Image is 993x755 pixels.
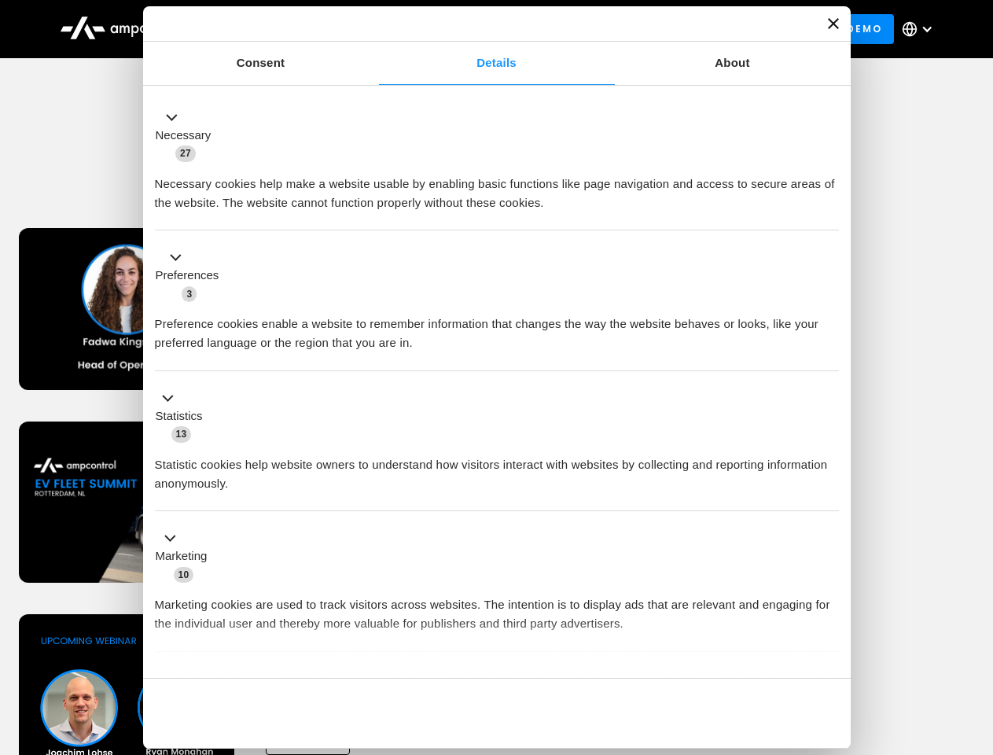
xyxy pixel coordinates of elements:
button: Preferences (3) [155,249,229,304]
a: About [615,42,851,85]
button: Statistics (13) [155,389,212,444]
div: Statistic cookies help website owners to understand how visitors interact with websites by collec... [155,444,839,493]
button: Marketing (10) [155,529,217,584]
h1: Upcoming Webinars [19,159,975,197]
label: Preferences [156,267,219,285]
a: Consent [143,42,379,85]
label: Statistics [156,407,203,425]
a: Details [379,42,615,85]
span: 13 [171,426,192,442]
span: 3 [182,286,197,302]
span: 10 [174,567,194,583]
label: Necessary [156,127,211,145]
span: 27 [175,145,196,161]
div: Necessary cookies help make a website usable by enabling basic functions like page navigation and... [155,163,839,212]
span: 2 [259,672,274,687]
button: Close banner [828,18,839,29]
div: Preference cookies enable a website to remember information that changes the way the website beha... [155,303,839,352]
button: Necessary (27) [155,108,221,163]
div: Marketing cookies are used to track visitors across websites. The intention is to display ads tha... [155,584,839,633]
label: Marketing [156,547,208,565]
button: Unclassified (2) [155,669,284,689]
button: Okay [612,691,838,736]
